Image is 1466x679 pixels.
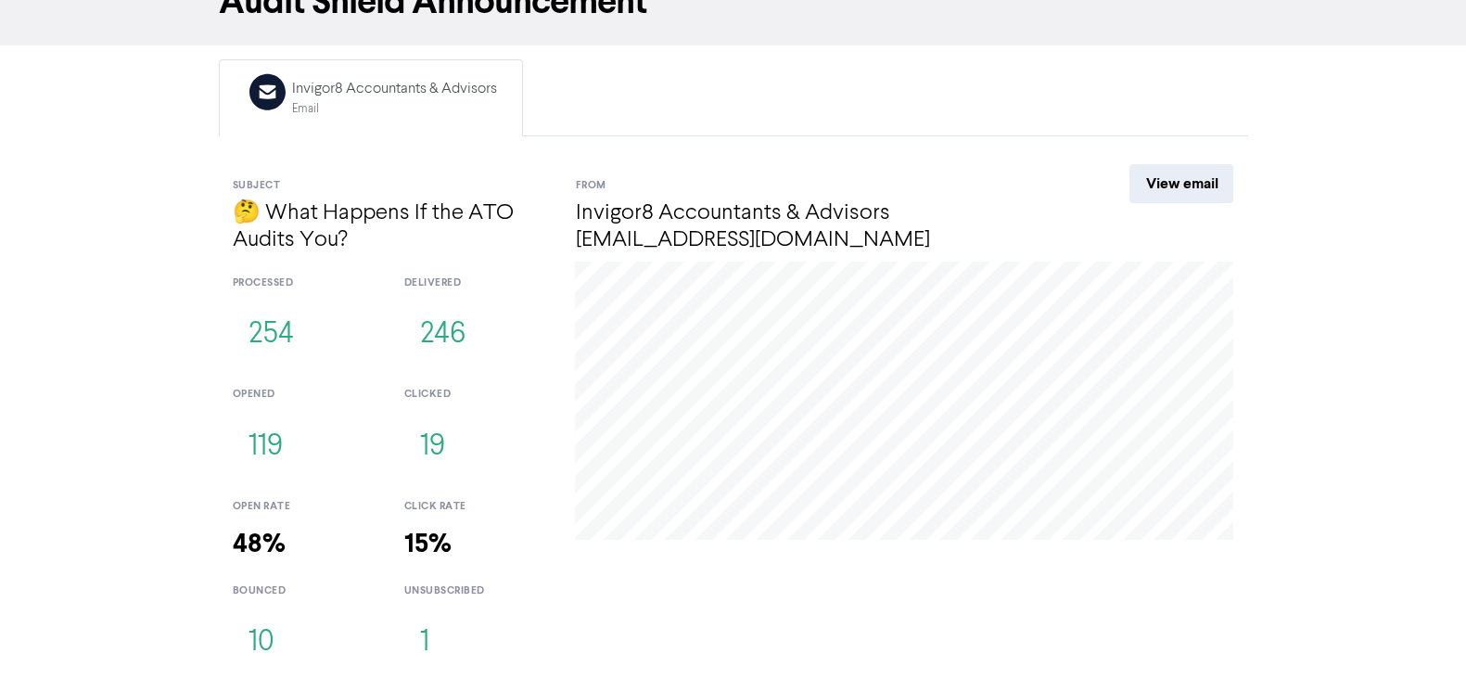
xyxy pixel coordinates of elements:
[233,528,286,560] strong: 48%
[292,78,497,100] div: Invigor8 Accountants & Advisors
[403,528,451,560] strong: 15%
[1129,164,1233,203] a: View email
[292,100,497,118] div: Email
[403,416,460,478] button: 19
[575,178,1062,194] div: From
[1373,590,1466,679] iframe: Chat Widget
[403,612,444,673] button: 1
[233,499,376,515] div: open rate
[233,304,310,365] button: 254
[403,387,547,403] div: clicked
[233,275,376,291] div: processed
[403,499,547,515] div: click rate
[575,200,1062,254] h4: Invigor8 Accountants & Advisors [EMAIL_ADDRESS][DOMAIN_NAME]
[403,583,547,599] div: unsubscribed
[403,275,547,291] div: delivered
[233,612,290,673] button: 10
[233,200,548,254] h4: 🤔 What Happens If the ATO Audits You?
[233,416,299,478] button: 119
[233,178,548,194] div: Subject
[233,583,376,599] div: bounced
[403,304,480,365] button: 246
[233,387,376,403] div: opened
